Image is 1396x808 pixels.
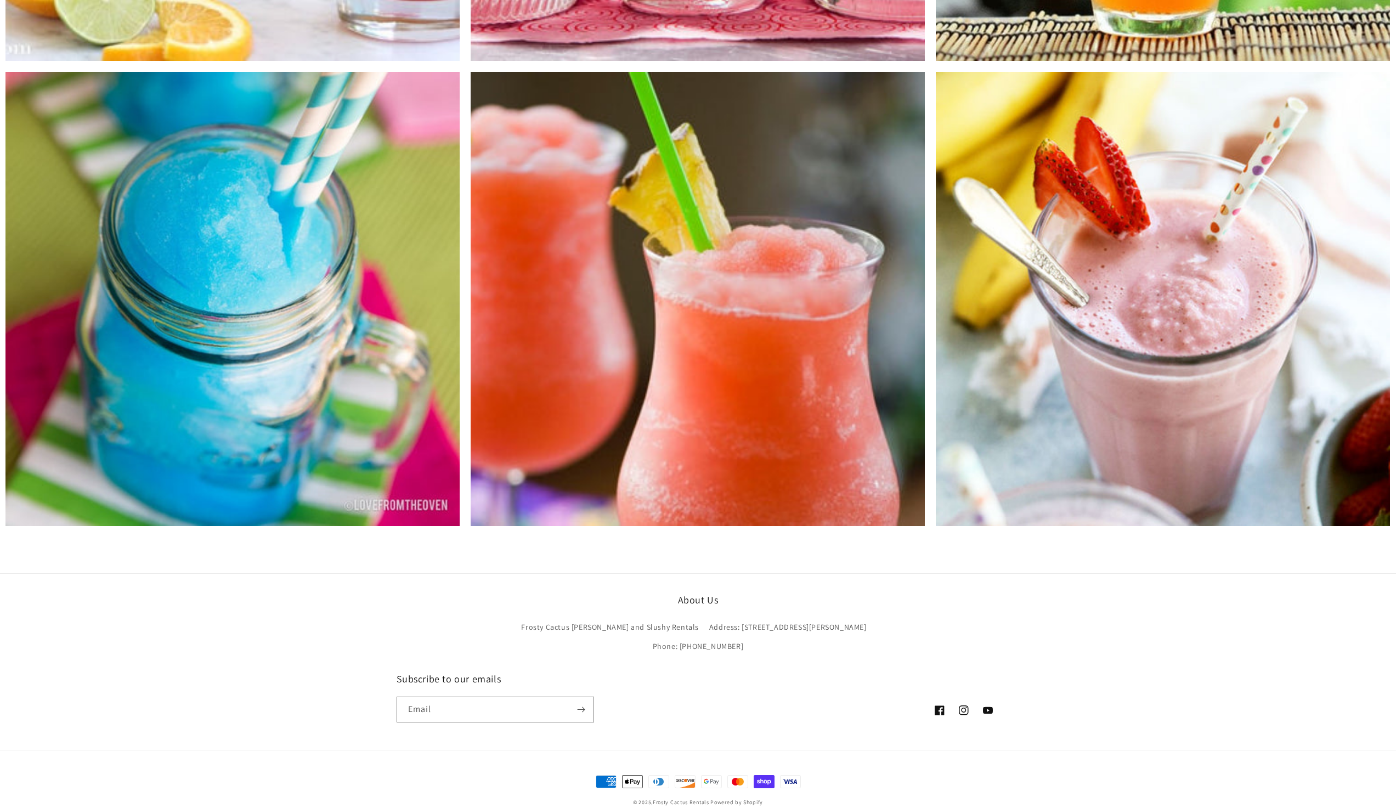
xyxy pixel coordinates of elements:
a: Phone: [PHONE_NUMBER] [653,637,744,656]
a: Frosty Cactus Rentals [653,799,709,806]
h2: Subscribe to our emails [397,673,698,685]
input: Email [397,697,594,722]
a: Frosty Cactus [PERSON_NAME] and Slushy Rentals [521,620,699,637]
a: Address: [STREET_ADDRESS][PERSON_NAME] [709,618,867,637]
small: © 2025, [633,799,709,806]
h2: About Us [490,594,907,606]
a: Powered by Shopify [710,799,763,806]
button: Subscribe [569,697,594,722]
